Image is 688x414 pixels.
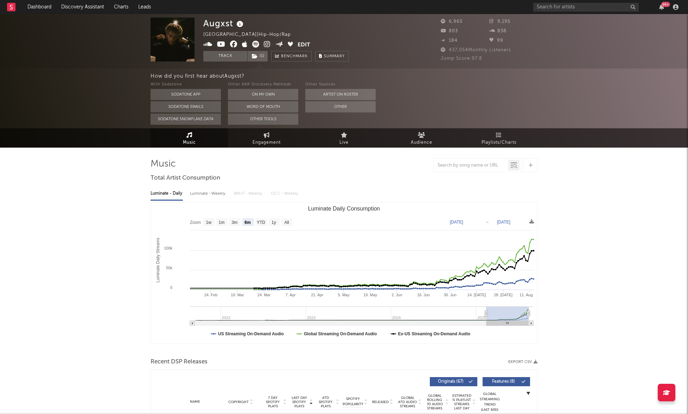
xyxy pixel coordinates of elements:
[203,31,299,39] div: [GEOGRAPHIC_DATA] | Hip-Hop/Rap
[203,51,247,62] button: Track
[398,331,471,336] text: Ex-US Streaming On-Demand Audio
[151,72,688,80] div: How did you first hear about Augxst ?
[305,80,376,89] div: Other Sources
[190,188,227,200] div: Luminate - Weekly
[164,246,172,250] text: 100k
[659,4,664,10] button: 99+
[489,19,510,24] span: 9,195
[151,80,221,89] div: With Sodatone
[383,128,460,148] a: Audience
[508,360,537,364] button: Export CSV
[151,114,221,125] button: Sodatone Snowflake Data
[324,54,345,58] span: Summary
[204,293,217,297] text: 24. Feb
[520,293,533,297] text: 11. Aug
[244,220,250,225] text: 6m
[231,293,244,297] text: 10. Mar
[434,380,467,384] span: Originals ( 67 )
[417,293,430,297] text: 16. Jun
[248,51,268,62] button: (1)
[257,220,265,225] text: YTD
[444,293,456,297] text: 30. Jun
[441,56,482,61] span: Jump Score: 97.8
[479,392,500,413] div: Global Streaming Trend (Last 60D)
[308,206,380,212] text: Luminate Daily Consumption
[316,396,335,408] span: ATD Spotify Plays
[232,220,238,225] text: 3m
[263,396,282,408] span: 7 Day Spotify Plays
[151,174,220,182] span: Total Artist Consumption
[151,188,183,200] div: Luminate - Daily
[315,51,349,62] button: Summary
[494,293,512,297] text: 28. [DATE]
[257,293,271,297] text: 24. Mar
[482,138,516,147] span: Playlists/Charts
[151,203,537,343] svg: Luminate Daily Consumption
[441,38,458,43] span: 184
[372,400,389,404] span: Released
[489,38,503,43] span: 99
[228,89,298,100] button: On My Own
[271,51,312,62] a: Benchmark
[311,293,323,297] text: 21. Apr
[286,293,296,297] text: 7. Apr
[425,394,444,410] span: Global Rolling 7D Audio Streams
[206,220,212,225] text: 1w
[151,128,228,148] a: Music
[183,138,196,147] span: Music
[272,220,276,225] text: 1y
[430,377,477,386] button: Originals(67)
[172,399,218,405] div: Name
[281,52,308,61] span: Benchmark
[533,3,639,12] input: Search for artists
[398,396,417,408] span: Global ATD Audio Streams
[253,138,281,147] span: Engagement
[485,220,489,225] text: →
[441,48,511,52] span: 437,054 Monthly Listeners
[203,18,245,29] div: Augxst
[363,293,377,297] text: 19. May
[489,29,507,33] span: 838
[343,396,363,407] span: Spotify Popularity
[290,396,308,408] span: Last Day Spotify Plays
[441,19,463,24] span: 6,965
[661,2,670,7] div: 99 +
[284,220,289,225] text: All
[487,380,520,384] span: Features ( 8 )
[441,29,458,33] span: 803
[228,114,298,125] button: Other Tools
[228,80,298,89] div: Other A&R Discovery Methods
[219,220,225,225] text: 1m
[228,128,305,148] a: Engagement
[151,89,221,100] button: Sodatone App
[483,377,530,386] button: Features(8)
[305,101,376,112] button: Other
[298,41,310,50] button: Edit
[305,128,383,148] a: Live
[434,163,508,168] input: Search by song name or URL
[467,293,486,297] text: 14. [DATE]
[305,89,376,100] button: Artist on Roster
[452,394,471,410] span: Estimated % Playlist Streams Last Day
[304,331,377,336] text: Global Streaming On-Demand Audio
[218,331,284,336] text: US Streaming On-Demand Audio
[190,220,201,225] text: Zoom
[460,128,537,148] a: Playlists/Charts
[339,138,349,147] span: Live
[411,138,432,147] span: Audience
[450,220,463,225] text: [DATE]
[228,101,298,112] button: Word Of Mouth
[338,293,350,297] text: 5. May
[166,266,172,270] text: 50k
[391,293,402,297] text: 2. Jun
[151,101,221,112] button: Sodatone Emails
[228,400,249,404] span: Copyright
[151,358,208,366] span: Recent DSP Releases
[247,51,268,62] span: ( 1 )
[497,220,510,225] text: [DATE]
[170,285,172,290] text: 0
[155,238,160,282] text: Luminate Daily Streams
